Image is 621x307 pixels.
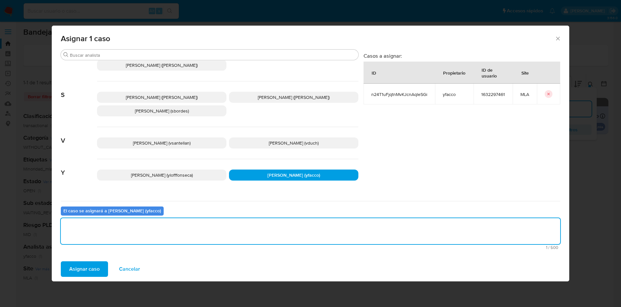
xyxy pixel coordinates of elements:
[435,65,473,80] div: Propietario
[119,262,140,276] span: Cancelar
[481,91,505,97] span: 1632297461
[61,127,97,145] span: V
[258,94,330,100] span: [PERSON_NAME] ([PERSON_NAME])
[97,60,226,71] div: [PERSON_NAME] ([PERSON_NAME])
[514,65,537,80] div: Site
[545,90,552,98] button: icon-button
[229,92,358,103] div: [PERSON_NAME] ([PERSON_NAME])
[126,62,198,68] span: [PERSON_NAME] ([PERSON_NAME])
[131,172,193,178] span: [PERSON_NAME] (ylofffonseca)
[443,91,466,97] span: yfacco
[520,91,529,97] span: MLA
[555,35,561,41] button: Cerrar ventana
[126,94,198,100] span: [PERSON_NAME] ([PERSON_NAME])
[63,245,558,250] span: Máximo 500 caracteres
[97,137,226,148] div: [PERSON_NAME] (vsantellan)
[371,91,427,97] span: n24T1uFjqtnMvKJcnAqleSGi
[61,35,555,42] span: Asignar 1 caso
[63,52,69,57] button: Buscar
[364,65,384,80] div: ID
[135,108,189,114] span: [PERSON_NAME] (sbordes)
[61,261,108,277] button: Asignar caso
[97,170,226,181] div: [PERSON_NAME] (ylofffonseca)
[63,207,161,214] b: El caso se asignará a [PERSON_NAME] (yfacco)
[133,140,191,146] span: [PERSON_NAME] (vsantellan)
[97,92,226,103] div: [PERSON_NAME] ([PERSON_NAME])
[61,81,97,99] span: S
[269,140,319,146] span: [PERSON_NAME] (vduch)
[364,53,560,59] h3: Casos a asignar:
[69,262,100,276] span: Asignar caso
[267,172,320,178] span: [PERSON_NAME] (yfacco)
[61,159,97,177] span: Y
[474,62,512,83] div: ID de usuario
[229,137,358,148] div: [PERSON_NAME] (vduch)
[229,170,358,181] div: [PERSON_NAME] (yfacco)
[52,26,569,281] div: assign-modal
[70,52,356,58] input: Buscar analista
[97,105,226,116] div: [PERSON_NAME] (sbordes)
[111,261,148,277] button: Cancelar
